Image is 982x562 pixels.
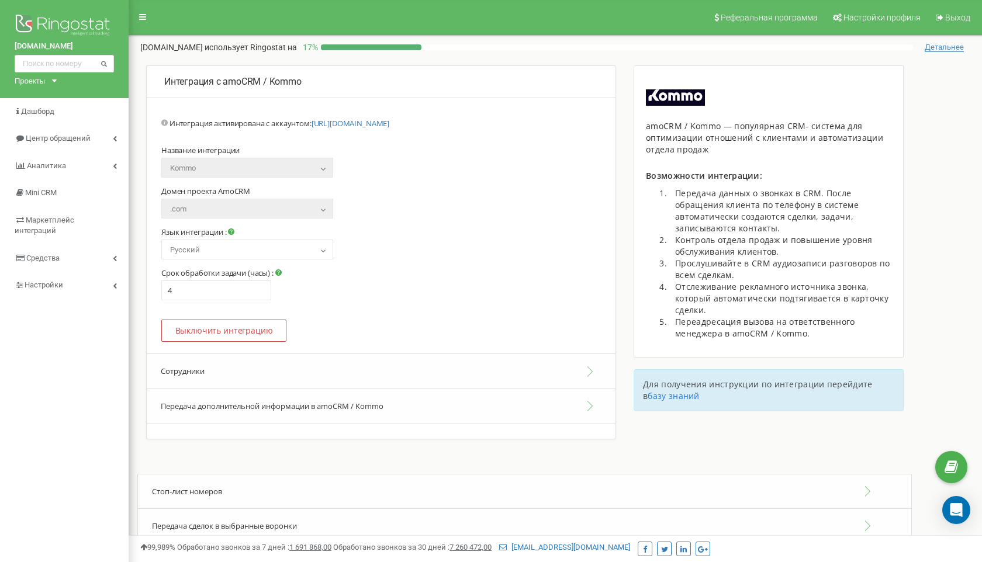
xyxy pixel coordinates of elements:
p: Возможности интеграции: [646,170,891,182]
li: Отслеживание рекламного источника звонка, который автоматически подтягивается в карточку сделки. [669,281,891,316]
div: Проекты [15,75,45,86]
span: Русский [161,240,333,259]
p: 17 % [297,41,321,53]
span: Выход [945,13,970,22]
span: Дашборд [21,107,54,116]
li: Контроль отдела продаж и повышение уровня обслуживания клиентов. [669,234,891,258]
li: Переадресация вызова на ответственного менеджера в amoCRM / Kommo. [669,316,891,339]
img: image [646,89,705,106]
u: 1 691 868,00 [289,543,331,551]
u: 7 260 472,00 [449,543,492,551]
span: Реферальная программа [721,13,818,22]
span: Обработано звонков за 30 дней : [333,543,492,551]
span: Передача сделок в выбранные воронки [152,521,297,531]
input: Поиск по номеру [15,55,114,72]
span: Mini CRM [25,188,57,197]
li: Передача данных о звонках в CRM. После обращения клиента по телефону в системе автоматически созд... [669,188,891,234]
span: использует Ringostat на [205,43,297,52]
a: [DOMAIN_NAME] [15,41,114,52]
span: 99,989% [140,543,175,551]
div: amoCRM / Kommo — популярная CRM- система для оптимизации отношений с клиентами и автоматизации от... [646,120,891,155]
span: Детальнее [925,43,964,52]
a: базу знаний [648,390,699,401]
p: [DOMAIN_NAME] [140,41,297,53]
button: Передача дополнительной информации в amoCRM / Kommo [147,389,616,424]
label: Название интеграции [161,145,240,155]
span: Средства [26,254,60,262]
img: Ringostat logo [15,12,114,41]
span: Стоп-лист номеров [152,486,222,497]
p: Интеграция с amoCRM / Kommo [164,75,598,89]
p: Для получения инструкции по интеграции перейдите в [643,379,894,402]
span: Аналитика [27,161,66,170]
li: Прослушивайте в CRM аудиозаписи разговоров по всем сделкам. [669,258,891,281]
span: Маркетплейс интеграций [15,216,74,235]
a: [EMAIL_ADDRESS][DOMAIN_NAME] [499,543,630,551]
label: Срок обработки задачи (часы) : [161,268,282,277]
label: Язык интеграции : [161,227,234,237]
span: Kommo [165,160,329,176]
span: Обработано звонков за 7 дней : [177,543,331,551]
span: .com [165,201,329,217]
a: [URL][DOMAIN_NAME] [312,118,389,129]
span: Русский [165,242,329,258]
span: Kommo [161,158,333,178]
span: .com [161,199,333,218]
label: Домен проекта AmoCRM [161,186,250,196]
span: Настройки профиля [843,13,921,22]
button: Сотрудники [147,353,616,389]
div: Open Intercom Messenger [942,496,970,524]
span: Интеграция активирована с аккаунтом: [170,118,389,129]
span: Центр обращений [26,134,91,143]
button: Выключить интеграцию [161,320,286,342]
span: Настройки [25,280,63,289]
